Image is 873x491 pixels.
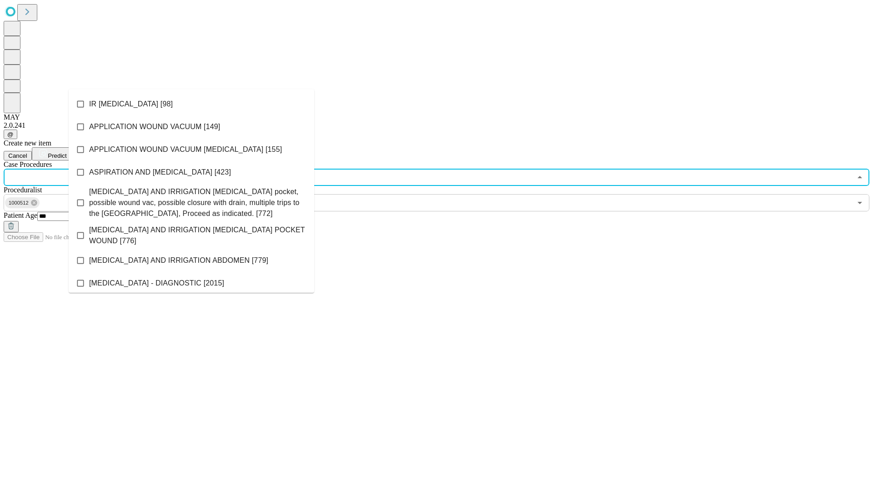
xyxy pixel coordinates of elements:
span: 1000512 [5,198,32,208]
span: [MEDICAL_DATA] AND IRRIGATION [MEDICAL_DATA] pocket, possible wound vac, possible closure with dr... [89,186,307,219]
span: @ [7,131,14,138]
span: ASPIRATION AND [MEDICAL_DATA] [423] [89,167,231,178]
span: [MEDICAL_DATA] AND IRRIGATION [MEDICAL_DATA] POCKET WOUND [776] [89,225,307,246]
span: Proceduralist [4,186,42,194]
div: 2.0.241 [4,121,869,130]
span: IR [MEDICAL_DATA] [98] [89,99,173,110]
button: @ [4,130,17,139]
span: Scheduled Procedure [4,160,52,168]
button: Open [853,196,866,209]
button: Close [853,171,866,184]
div: 1000512 [5,197,40,208]
span: Cancel [8,152,27,159]
button: Cancel [4,151,32,160]
span: APPLICATION WOUND VACUUM [149] [89,121,220,132]
button: Predict [32,147,74,160]
span: APPLICATION WOUND VACUUM [MEDICAL_DATA] [155] [89,144,282,155]
div: MAY [4,113,869,121]
span: Patient Age [4,211,37,219]
span: Create new item [4,139,51,147]
span: [MEDICAL_DATA] - DIAGNOSTIC [2015] [89,278,224,289]
span: [MEDICAL_DATA] AND IRRIGATION ABDOMEN [779] [89,255,268,266]
span: Predict [48,152,66,159]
